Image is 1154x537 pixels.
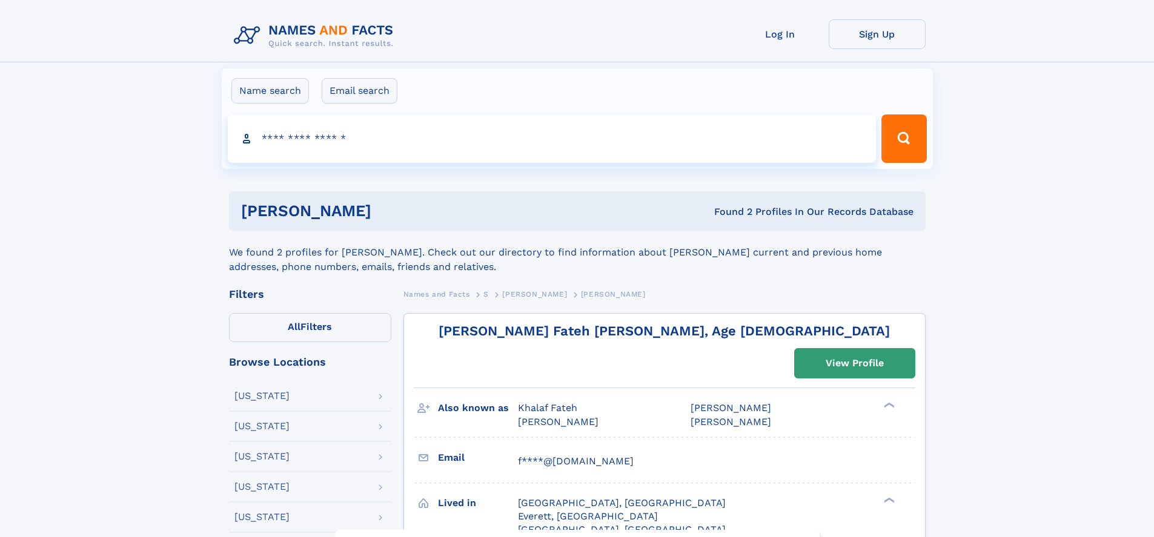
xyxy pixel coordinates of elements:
[228,114,877,163] input: search input
[829,19,926,49] a: Sign Up
[502,286,567,301] a: [PERSON_NAME]
[795,349,915,378] a: View Profile
[518,510,658,522] span: Everett, [GEOGRAPHIC_DATA]
[881,114,926,163] button: Search Button
[581,290,646,298] span: [PERSON_NAME]
[229,19,403,52] img: Logo Names and Facts
[234,452,290,461] div: [US_STATE]
[483,286,489,301] a: S
[483,290,489,298] span: S
[881,496,895,504] div: ❯
[518,416,599,427] span: [PERSON_NAME]
[438,493,518,513] h3: Lived in
[502,290,567,298] span: [PERSON_NAME]
[881,401,895,409] div: ❯
[234,482,290,492] div: [US_STATE]
[691,416,771,427] span: [PERSON_NAME]
[543,205,914,219] div: Found 2 Profiles In Our Records Database
[234,391,290,401] div: [US_STATE]
[231,78,309,104] label: Name search
[288,321,300,332] span: All
[229,357,391,367] div: Browse Locations
[518,402,577,413] span: Khalaf Fateh
[322,78,397,104] label: Email search
[518,524,726,535] span: [GEOGRAPHIC_DATA], [GEOGRAPHIC_DATA]
[439,323,890,338] a: [PERSON_NAME] Fateh [PERSON_NAME], Age [DEMOGRAPHIC_DATA]
[234,421,290,431] div: [US_STATE]
[518,497,726,509] span: [GEOGRAPHIC_DATA], [GEOGRAPHIC_DATA]
[403,286,470,301] a: Names and Facts
[229,313,391,342] label: Filters
[241,203,543,219] h1: [PERSON_NAME]
[438,398,518,418] h3: Also known as
[438,447,518,468] h3: Email
[234,512,290,522] div: [US_STATE]
[229,289,391,300] div: Filters
[732,19,829,49] a: Log In
[229,231,926,274] div: We found 2 profiles for [PERSON_NAME]. Check out our directory to find information about [PERSON_...
[691,402,771,413] span: [PERSON_NAME]
[826,349,884,377] div: View Profile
